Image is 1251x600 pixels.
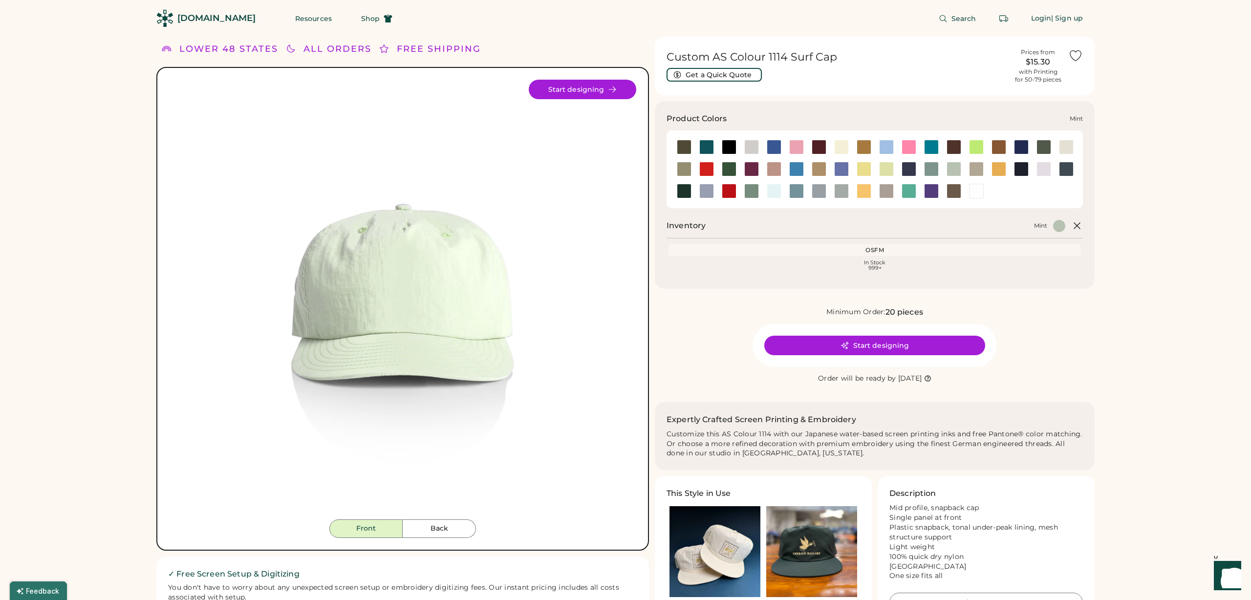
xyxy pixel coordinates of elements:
div: Minimum Order: [826,307,885,317]
h1: Custom AS Colour 1114 Surf Cap [667,50,1008,64]
div: with Printing for 50-79 pieces [1015,68,1061,84]
img: 1114 - Mint Front Image [183,80,623,519]
div: LOWER 48 STATES [179,43,278,56]
button: Retrieve an order [994,9,1014,28]
div: Prices from [1021,48,1055,56]
div: | Sign up [1051,14,1083,23]
h2: Expertly Crafted Screen Printing & Embroidery [667,414,856,426]
div: Customize this AS Colour 1114 with our Japanese water-based screen printing inks and free Pantone... [667,429,1083,459]
h2: Inventory [667,220,706,232]
button: Shop [349,9,404,28]
h3: Product Colors [667,113,727,125]
div: Login [1031,14,1052,23]
div: In Stock 999+ [670,260,1079,271]
button: Search [927,9,988,28]
div: Mid profile, snapback cap Single panel at front Plastic snapback, tonal under-peak lining, mesh s... [889,503,1083,581]
button: Front [329,519,403,538]
button: Resources [283,9,344,28]
div: $15.30 [1014,56,1062,68]
div: OSFM [670,246,1079,254]
div: [DOMAIN_NAME] [177,12,256,24]
span: Search [951,15,976,22]
div: Mint [1070,115,1083,123]
img: Olive Green AS Colour 1114 Surf Hat printed with an image of a mallard holding a baguette in its ... [766,506,857,597]
div: [DATE] [898,374,922,384]
button: Start designing [529,80,636,99]
iframe: Front Chat [1205,556,1247,598]
span: Shop [361,15,380,22]
div: 20 pieces [885,306,923,318]
button: Back [403,519,476,538]
div: Order will be ready by [818,374,896,384]
img: Rendered Logo - Screens [156,10,173,27]
div: Mint [1034,222,1047,230]
div: ALL ORDERS [303,43,371,56]
h2: ✓ Free Screen Setup & Digitizing [168,568,637,580]
div: FREE SHIPPING [397,43,481,56]
button: Get a Quick Quote [667,68,762,82]
div: 1114 Style Image [183,80,623,519]
h3: This Style in Use [667,488,731,499]
img: Ecru color hat with logo printed on a blue background [669,506,760,597]
h3: Description [889,488,936,499]
button: Start designing [764,336,985,355]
